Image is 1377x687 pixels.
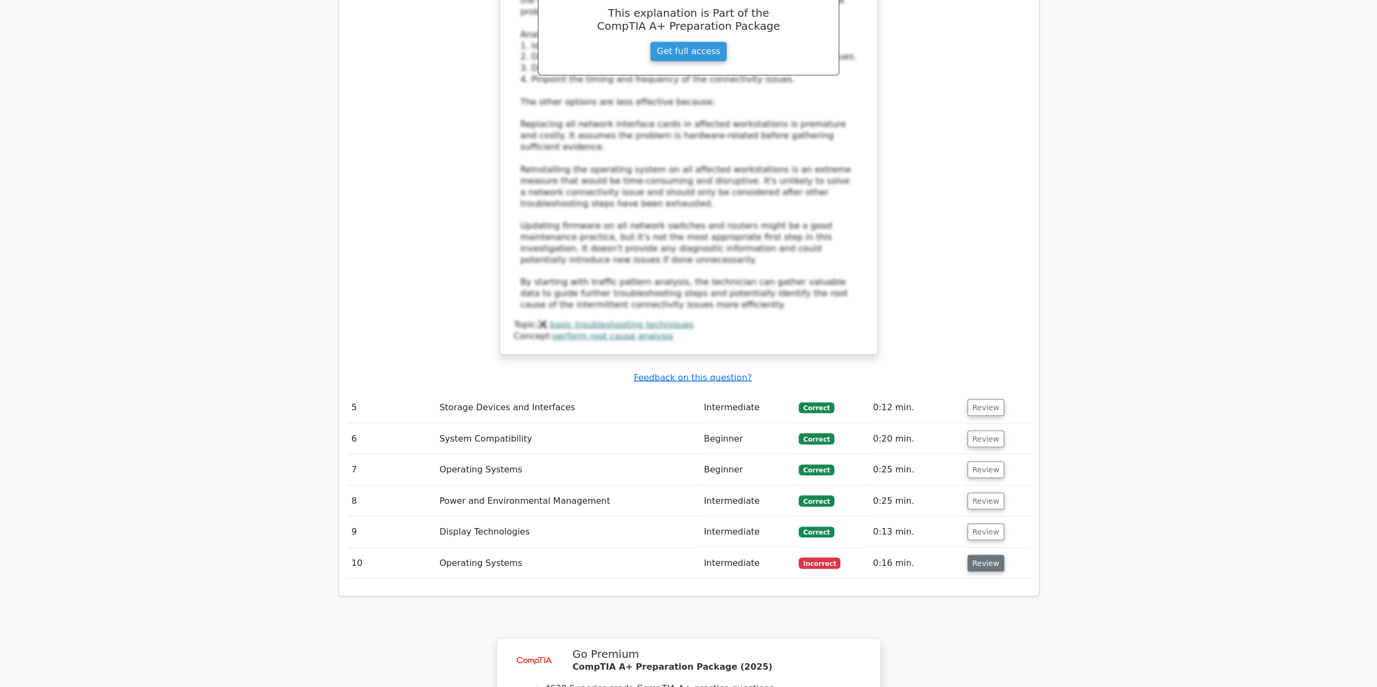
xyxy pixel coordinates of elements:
[799,433,834,444] span: Correct
[799,464,834,475] span: Correct
[967,461,1004,478] button: Review
[347,485,436,516] td: 8
[347,516,436,547] td: 9
[799,557,840,568] span: Incorrect
[868,516,963,547] td: 0:13 min.
[435,392,700,423] td: Storage Devices and Interfaces
[435,423,700,454] td: System Compatibility
[435,516,700,547] td: Display Technologies
[700,454,795,485] td: Beginner
[967,492,1004,509] button: Review
[700,516,795,547] td: Intermediate
[799,526,834,537] span: Correct
[347,454,436,485] td: 7
[868,485,963,516] td: 0:25 min.
[550,319,694,329] a: basic troubleshooting techniques
[868,454,963,485] td: 0:25 min.
[347,392,436,423] td: 5
[967,523,1004,540] button: Review
[868,548,963,578] td: 0:16 min.
[700,485,795,516] td: Intermediate
[799,402,834,413] span: Correct
[868,392,963,423] td: 0:12 min.
[552,330,673,341] a: perform root cause analysis
[347,548,436,578] td: 10
[700,392,795,423] td: Intermediate
[967,555,1004,571] button: Review
[514,319,864,330] div: Topic:
[650,41,727,62] a: Get full access
[868,423,963,454] td: 0:20 min.
[634,372,752,382] a: Feedback on this question?
[700,548,795,578] td: Intermediate
[700,423,795,454] td: Beginner
[435,485,700,516] td: Power and Environmental Management
[799,495,834,506] span: Correct
[435,548,700,578] td: Operating Systems
[347,423,436,454] td: 6
[514,330,864,342] div: Concept:
[967,430,1004,447] button: Review
[967,399,1004,416] button: Review
[435,454,700,485] td: Operating Systems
